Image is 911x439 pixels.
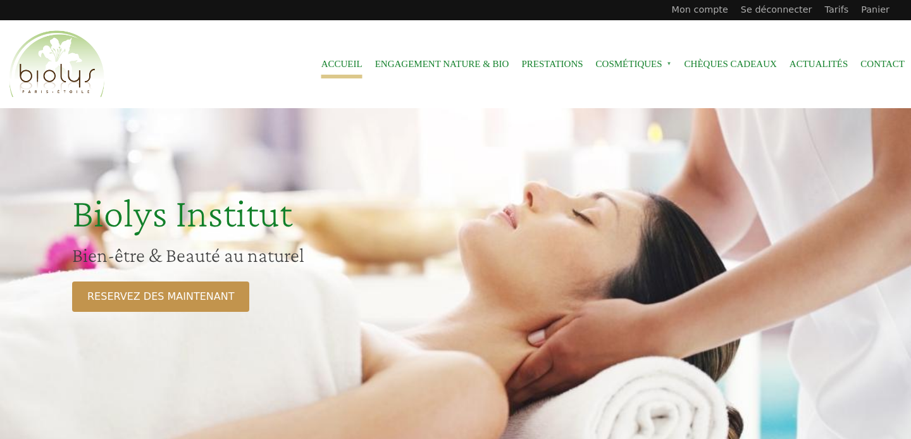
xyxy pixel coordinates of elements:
span: » [667,61,672,66]
a: Actualités [790,50,848,78]
a: Prestations [521,50,583,78]
span: Cosmétiques [596,50,672,78]
h2: Bien-être & Beauté au naturel [72,243,571,267]
a: Contact [860,50,905,78]
a: Chèques cadeaux [685,50,777,78]
a: RESERVEZ DES MAINTENANT [72,281,249,312]
span: Biolys Institut [72,190,292,235]
a: Accueil [321,50,363,78]
a: Engagement Nature & Bio [375,50,509,78]
img: Accueil [6,28,108,101]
